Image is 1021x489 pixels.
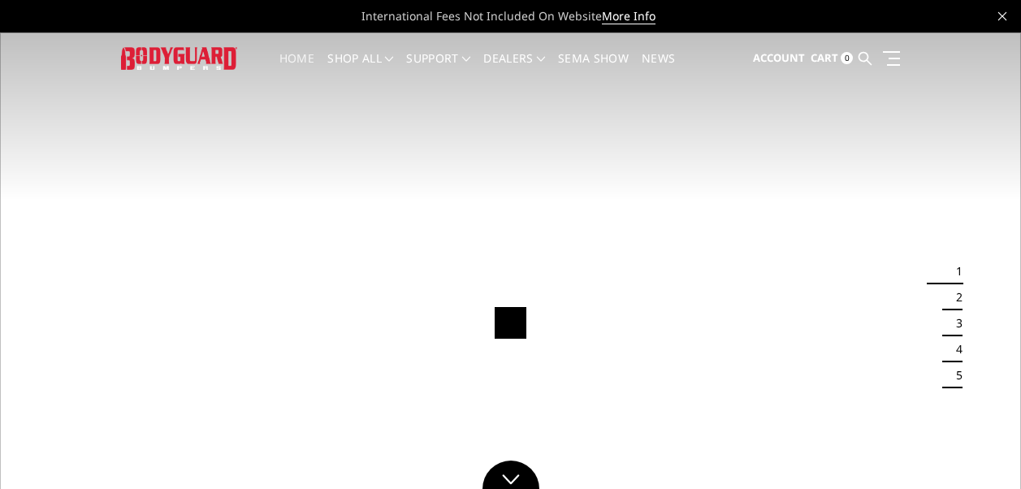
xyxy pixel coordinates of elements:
[946,284,963,310] button: 2 of 5
[753,50,805,65] span: Account
[642,53,675,84] a: News
[558,53,629,84] a: SEMA Show
[946,310,963,336] button: 3 of 5
[841,52,853,64] span: 0
[482,461,539,489] a: Click to Down
[811,37,853,80] a: Cart 0
[121,47,237,70] img: BODYGUARD BUMPERS
[946,258,963,284] button: 1 of 5
[483,53,545,84] a: Dealers
[811,50,838,65] span: Cart
[753,37,805,80] a: Account
[946,336,963,362] button: 4 of 5
[327,53,393,84] a: shop all
[279,53,314,84] a: Home
[406,53,470,84] a: Support
[602,8,655,24] a: More Info
[946,362,963,388] button: 5 of 5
